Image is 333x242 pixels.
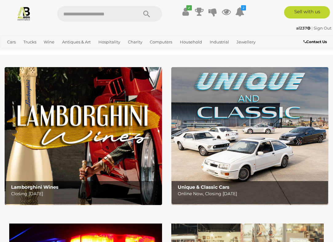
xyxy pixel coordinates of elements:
[296,26,311,30] a: al237
[303,39,327,44] b: Contact Us
[178,190,325,198] p: Online Now, Closing [DATE]
[5,37,18,47] a: Cars
[5,67,162,205] a: Lamborghini Wines Lamborghini Wines Closing [DATE]
[171,67,329,205] a: Unique & Classic Cars Unique & Classic Cars Online Now, Closing [DATE]
[186,5,192,10] i: ✔
[314,26,331,30] a: Sign Out
[96,37,123,47] a: Hospitality
[125,37,145,47] a: Charity
[24,47,42,57] a: Sports
[303,38,328,45] a: Contact Us
[44,47,93,57] a: [GEOGRAPHIC_DATA]
[131,6,162,22] button: Search
[235,6,244,17] a: 2
[147,37,175,47] a: Computers
[5,67,162,205] img: Lamborghini Wines
[178,184,229,190] b: Unique & Classic Cars
[21,37,39,47] a: Trucks
[17,6,31,21] img: Allbids.com.au
[5,47,21,57] a: Office
[234,37,258,47] a: Jewellery
[11,190,158,198] p: Closing [DATE]
[207,37,232,47] a: Industrial
[311,26,313,30] span: |
[171,67,329,205] img: Unique & Classic Cars
[11,184,58,190] b: Lamborghini Wines
[284,6,330,18] a: Sell with us
[177,37,204,47] a: Household
[41,37,57,47] a: Wine
[181,6,190,17] a: ✔
[241,5,246,10] i: 2
[60,37,93,47] a: Antiques & Art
